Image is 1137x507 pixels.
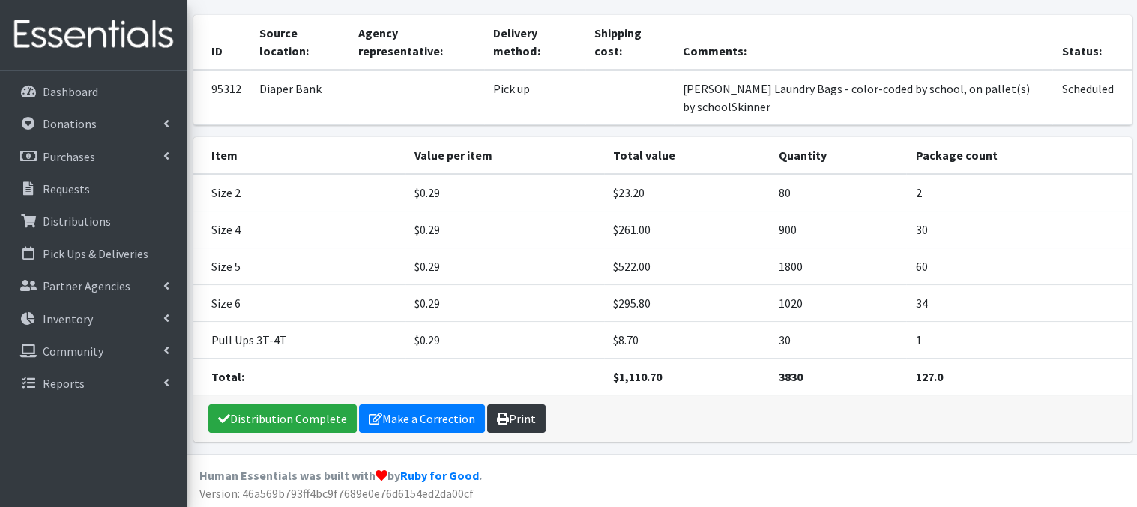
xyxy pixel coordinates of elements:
[250,70,349,125] td: Diaper Bank
[405,211,604,247] td: $0.29
[484,15,585,70] th: Delivery method:
[199,486,474,501] span: Version: 46a569b793ff4bc9f7689e0e76d6154ed2da00cf
[604,284,770,321] td: $295.80
[6,174,181,204] a: Requests
[193,321,406,358] td: Pull Ups 3T-4T
[405,247,604,284] td: $0.29
[400,468,479,483] a: Ruby for Good
[43,376,85,391] p: Reports
[487,404,546,433] a: Print
[915,369,942,384] strong: 127.0
[604,247,770,284] td: $522.00
[349,15,485,70] th: Agency representative:
[193,174,406,211] td: Size 2
[43,278,130,293] p: Partner Agencies
[193,70,250,125] td: 95312
[6,206,181,236] a: Distributions
[906,211,1131,247] td: 30
[43,343,103,358] p: Community
[906,247,1131,284] td: 60
[770,284,906,321] td: 1020
[193,284,406,321] td: Size 6
[405,174,604,211] td: $0.29
[770,137,906,174] th: Quantity
[43,116,97,131] p: Donations
[6,109,181,139] a: Donations
[208,404,357,433] a: Distribution Complete
[193,211,406,247] td: Size 4
[250,15,349,70] th: Source location:
[604,174,770,211] td: $23.20
[405,284,604,321] td: $0.29
[906,137,1131,174] th: Package count
[770,247,906,284] td: 1800
[199,468,482,483] strong: Human Essentials was built with by .
[405,137,604,174] th: Value per item
[193,15,250,70] th: ID
[43,311,93,326] p: Inventory
[359,404,485,433] a: Make a Correction
[43,246,148,261] p: Pick Ups & Deliveries
[6,142,181,172] a: Purchases
[1052,70,1131,125] td: Scheduled
[779,369,803,384] strong: 3830
[906,321,1131,358] td: 1
[674,70,1052,125] td: [PERSON_NAME] Laundry Bags - color-coded by school, on pallet(s) by schoolSkinner
[211,369,244,384] strong: Total:
[43,84,98,99] p: Dashboard
[405,321,604,358] td: $0.29
[674,15,1052,70] th: Comments:
[6,76,181,106] a: Dashboard
[43,214,111,229] p: Distributions
[906,174,1131,211] td: 2
[613,369,662,384] strong: $1,110.70
[484,70,585,125] td: Pick up
[770,321,906,358] td: 30
[43,181,90,196] p: Requests
[6,336,181,366] a: Community
[6,238,181,268] a: Pick Ups & Deliveries
[770,174,906,211] td: 80
[193,247,406,284] td: Size 5
[604,137,770,174] th: Total value
[906,284,1131,321] td: 34
[6,271,181,301] a: Partner Agencies
[585,15,674,70] th: Shipping cost:
[604,321,770,358] td: $8.70
[6,368,181,398] a: Reports
[1052,15,1131,70] th: Status:
[43,149,95,164] p: Purchases
[6,304,181,334] a: Inventory
[6,10,181,60] img: HumanEssentials
[770,211,906,247] td: 900
[193,137,406,174] th: Item
[604,211,770,247] td: $261.00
